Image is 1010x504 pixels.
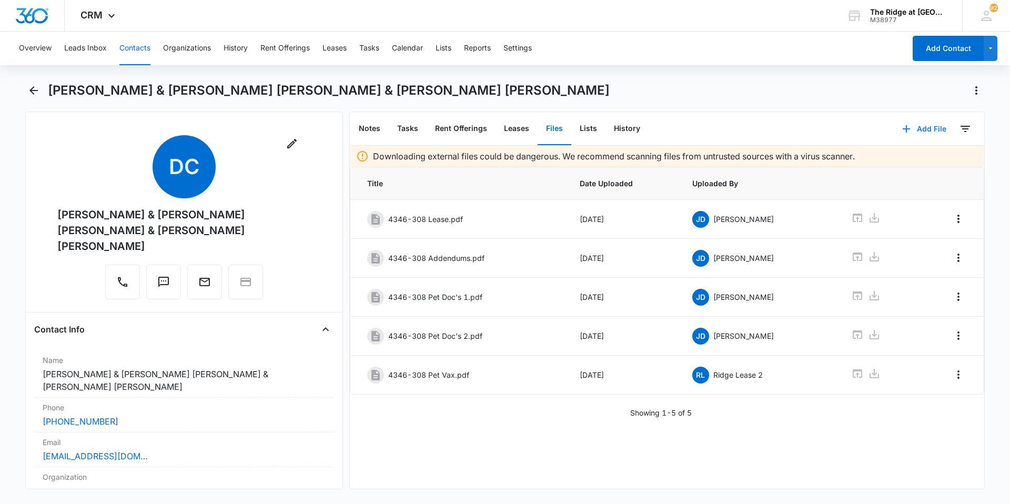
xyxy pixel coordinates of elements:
[373,150,855,163] p: Downloading external files could be dangerous. We recommend scanning files from untrusted sources...
[713,369,763,380] p: Ridge Lease 2
[713,214,774,225] p: [PERSON_NAME]
[427,113,496,145] button: Rent Offerings
[538,113,571,145] button: Files
[43,485,326,497] dd: ---
[34,432,334,467] div: Email[EMAIL_ADDRESS][DOMAIN_NAME]
[692,367,709,384] span: RL
[692,178,826,189] span: Uploaded By
[322,32,347,65] button: Leases
[153,135,216,198] span: DC
[34,467,334,501] div: Organization---
[870,16,947,24] div: account id
[567,200,680,239] td: [DATE]
[605,113,649,145] button: History
[146,265,181,299] button: Text
[43,415,118,428] a: [PHONE_NUMBER]
[692,250,709,267] span: JD
[567,356,680,395] td: [DATE]
[630,407,692,418] p: Showing 1-5 of 5
[187,281,222,290] a: Email
[436,32,451,65] button: Lists
[43,437,326,448] label: Email
[359,32,379,65] button: Tasks
[692,211,709,228] span: JD
[48,83,610,98] h1: [PERSON_NAME] & [PERSON_NAME] [PERSON_NAME] & [PERSON_NAME] [PERSON_NAME]
[567,239,680,278] td: [DATE]
[19,32,52,65] button: Overview
[950,366,967,383] button: Overflow Menu
[571,113,605,145] button: Lists
[43,368,326,393] dd: [PERSON_NAME] & [PERSON_NAME] [PERSON_NAME] & [PERSON_NAME] [PERSON_NAME]
[224,32,248,65] button: History
[119,32,150,65] button: Contacts
[43,402,326,413] label: Phone
[163,32,211,65] button: Organizations
[388,330,482,341] p: 4346-308 Pet Doc's 2.pdf
[43,471,326,482] label: Organization
[692,289,709,306] span: JD
[567,317,680,356] td: [DATE]
[968,82,985,99] button: Actions
[950,249,967,266] button: Overflow Menu
[34,323,85,336] h4: Contact Info
[692,328,709,345] span: JD
[43,450,148,462] a: [EMAIL_ADDRESS][DOMAIN_NAME]
[388,291,482,303] p: 4346-308 Pet Doc's 1.pdf
[34,350,334,398] div: Name[PERSON_NAME] & [PERSON_NAME] [PERSON_NAME] & [PERSON_NAME] [PERSON_NAME]
[388,369,469,380] p: 4346-308 Pet Vax.pdf
[957,120,974,137] button: Filters
[870,8,947,16] div: account name
[464,32,491,65] button: Reports
[388,253,484,264] p: 4346-308 Addendums.pdf
[389,113,427,145] button: Tasks
[392,32,423,65] button: Calendar
[567,278,680,317] td: [DATE]
[713,253,774,264] p: [PERSON_NAME]
[260,32,310,65] button: Rent Offerings
[34,398,334,432] div: Phone[PHONE_NUMBER]
[350,113,389,145] button: Notes
[503,32,532,65] button: Settings
[388,214,463,225] p: 4346-308 Lease.pdf
[713,291,774,303] p: [PERSON_NAME]
[950,288,967,305] button: Overflow Menu
[950,210,967,227] button: Overflow Menu
[64,32,107,65] button: Leads Inbox
[713,330,774,341] p: [PERSON_NAME]
[25,82,42,99] button: Back
[496,113,538,145] button: Leases
[950,327,967,344] button: Overflow Menu
[989,4,998,12] div: notifications count
[317,321,334,338] button: Close
[913,36,984,61] button: Add Contact
[57,207,311,254] div: [PERSON_NAME] & [PERSON_NAME] [PERSON_NAME] & [PERSON_NAME] [PERSON_NAME]
[989,4,998,12] span: 92
[580,178,667,189] span: Date Uploaded
[367,178,554,189] span: Title
[892,116,957,142] button: Add File
[43,355,326,366] label: Name
[187,265,222,299] button: Email
[105,265,140,299] button: Call
[105,281,140,290] a: Call
[80,9,103,21] span: CRM
[146,281,181,290] a: Text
